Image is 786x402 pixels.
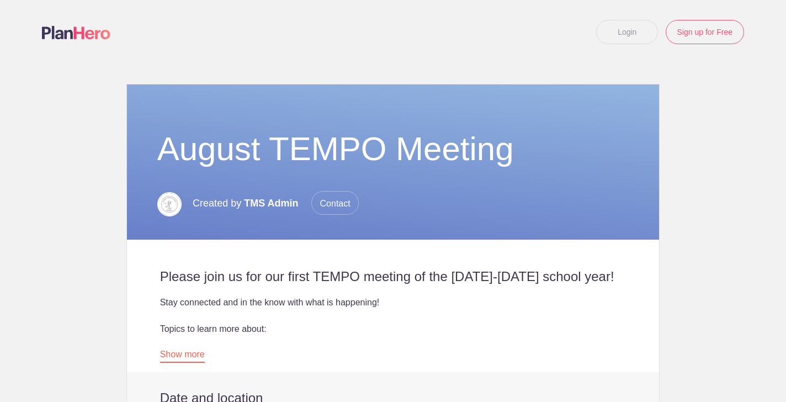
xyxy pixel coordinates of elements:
h2: Please join us for our first TEMPO meeting of the [DATE]-[DATE] school year! [160,268,626,285]
a: Show more [160,350,205,363]
a: Sign up for Free [666,20,744,44]
h1: August TEMPO Meeting [157,129,629,169]
span: TMS Admin [244,198,298,209]
img: Logo main planhero [42,26,110,39]
img: Logo 14 [157,192,182,216]
span: Contact [311,191,359,215]
div: Topics to learn more about: [160,322,626,336]
div: [DATE]-[DATE] TEMPO members. [160,336,626,349]
p: Created by [193,191,359,215]
div: Stay connected and in the know with what is happening! [160,296,626,309]
a: Login [596,20,658,44]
